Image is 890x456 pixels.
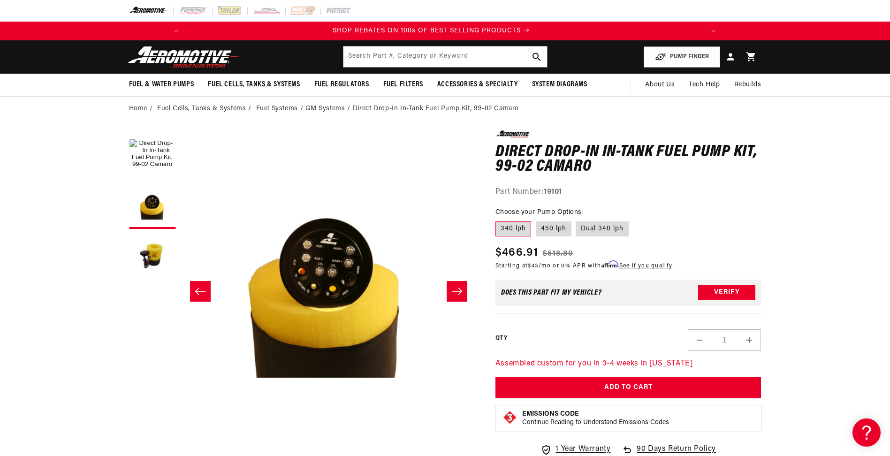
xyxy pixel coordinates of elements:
a: Fuel Systems [256,104,298,114]
button: Add to Cart [495,377,761,398]
label: QTY [495,334,507,342]
button: Slide right [447,281,467,302]
span: Tech Help [689,80,720,90]
button: PUMP FINDER [644,46,720,68]
button: Emissions CodeContinue Reading to Understand Emissions Codes [522,410,669,427]
legend: Choose your Pump Options: [495,207,584,217]
a: 1 Year Warranty [540,443,610,456]
input: Search by Part Number, Category or Keyword [343,46,547,67]
s: $518.80 [543,248,573,259]
summary: Fuel Cells, Tanks & Systems [201,74,307,96]
p: Starting at /mo or 0% APR with . [495,261,672,270]
summary: System Diagrams [525,74,594,96]
button: Translation missing: en.sections.announcements.next_announcement [704,22,723,40]
img: Emissions code [502,410,517,425]
span: Fuel Regulators [314,80,369,90]
button: Load image 1 in gallery view [129,130,176,177]
p: Continue Reading to Understand Emissions Codes [522,418,669,427]
summary: Fuel Regulators [307,74,376,96]
span: About Us [645,81,675,88]
span: System Diagrams [532,80,587,90]
div: Does This part fit My vehicle? [501,289,602,296]
button: search button [526,46,547,67]
li: Fuel Cells, Tanks & Systems [157,104,254,114]
span: Fuel Filters [383,80,423,90]
span: Fuel Cells, Tanks & Systems [208,80,300,90]
span: $466.91 [495,244,538,261]
button: Translation missing: en.sections.announcements.previous_announcement [167,22,186,40]
li: GM Systems [305,104,353,114]
summary: Fuel & Water Pumps [122,74,201,96]
p: Assembled custom for you in 3-4 weeks in [US_STATE] [495,358,761,370]
a: SHOP REBATES ON 100s OF BEST SELLING PRODUCTS [172,26,691,36]
a: About Us [638,74,682,96]
button: Slide left [190,281,211,302]
span: Accessories & Specialty [437,80,518,90]
strong: Emissions Code [522,410,579,418]
summary: Tech Help [682,74,727,96]
span: SHOP REBATES ON 100s OF BEST SELLING PRODUCTS [333,27,521,34]
a: Home [129,104,147,114]
span: Fuel & Water Pumps [129,80,194,90]
button: Load image 2 in gallery view [129,182,176,229]
img: Aeromotive [125,46,243,68]
summary: Accessories & Specialty [430,74,525,96]
summary: Rebuilds [727,74,768,96]
span: 1 Year Warranty [555,443,610,456]
label: 450 lph [536,221,571,236]
strong: 19101 [544,188,562,196]
label: 340 lph [495,221,531,236]
h1: Direct Drop-In In-Tank Fuel Pump Kit, 99-02 Camaro [495,145,761,175]
a: See if you qualify - Learn more about Affirm Financing (opens in modal) [619,263,672,269]
button: Load image 3 in gallery view [129,234,176,281]
li: Direct Drop-In In-Tank Fuel Pump Kit, 99-02 Camaro [353,104,519,114]
nav: breadcrumbs [129,104,761,114]
div: Announcement [172,26,691,36]
button: Verify [698,285,755,300]
span: Affirm [601,261,618,268]
span: Rebuilds [734,80,761,90]
summary: Fuel Filters [376,74,430,96]
slideshow-component: Translation missing: en.sections.announcements.announcement_bar [106,22,785,40]
div: 2 of 3 [172,26,691,36]
media-gallery: Gallery Viewer [129,130,477,452]
label: Dual 340 lph [576,221,629,236]
span: $43 [528,263,539,269]
div: Part Number: [495,186,761,198]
